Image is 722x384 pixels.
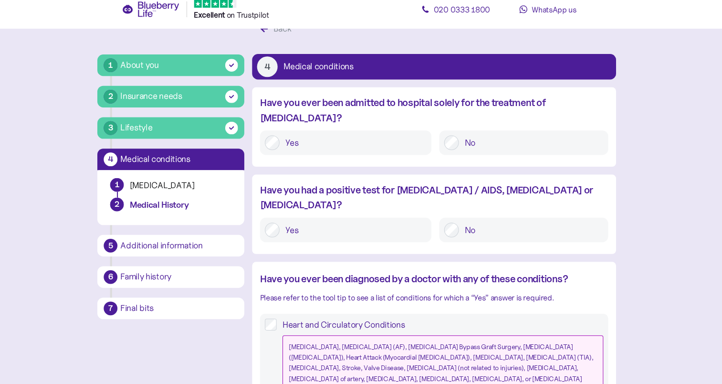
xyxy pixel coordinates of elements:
[131,306,245,314] div: Final bits
[436,14,491,23] span: 020 0333 1800
[131,275,245,284] div: Family history
[286,141,429,156] label: Yes
[115,128,128,141] div: 3
[116,202,244,221] button: 2Medical History
[267,187,606,217] div: Have you had a positive test for [MEDICAL_DATA] / AIDS, [MEDICAL_DATA] or [MEDICAL_DATA]?
[108,63,251,84] button: 1About you
[115,303,128,317] div: 7
[108,93,251,114] button: 2Insurance needs
[415,9,501,28] a: 020 0333 1800
[115,242,128,256] div: 5
[116,183,244,202] button: 1[MEDICAL_DATA]
[131,97,191,110] div: Insurance needs
[460,226,601,241] label: No
[140,204,239,215] div: Medical History
[504,9,590,28] a: WhatsApp us
[121,183,134,196] div: 1
[108,299,251,320] button: 7Final bits
[267,294,606,306] div: Please refer to the tool tip to see a list of conditions for which a “Yes” answer is required.
[121,202,134,215] div: 2
[460,141,601,156] label: No
[267,274,606,289] div: Have you ever been diagnosed by a doctor with any of these conditions?
[108,124,251,145] button: 3Lifestyle
[131,66,168,79] div: About you
[131,245,245,253] div: Additional information
[286,226,429,241] label: Yes
[115,158,128,171] div: 4
[131,160,245,169] div: Medical conditions
[259,28,308,48] button: Back
[202,20,234,29] span: Excellent ️
[108,238,251,259] button: 5Additional information
[115,273,128,286] div: 6
[531,14,575,23] span: WhatsApp us
[108,154,251,175] button: 4Medical conditions
[115,97,128,110] div: 2
[131,128,162,140] div: Lifestyle
[264,64,284,85] div: 4
[140,185,239,196] div: [MEDICAL_DATA]
[115,66,128,80] div: 1
[108,269,251,290] button: 6Family history
[295,342,595,384] div: [MEDICAL_DATA], [MEDICAL_DATA] (AF), [MEDICAL_DATA] Bypass Graft Surgery, [MEDICAL_DATA] ([MEDICA...
[259,62,614,87] button: 4Medical conditions
[280,31,297,44] div: Back
[267,102,606,132] div: Have you ever been admitted to hospital solely for the treatment of [MEDICAL_DATA]?
[290,70,358,79] div: Medical conditions
[234,19,276,29] span: on Trustpilot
